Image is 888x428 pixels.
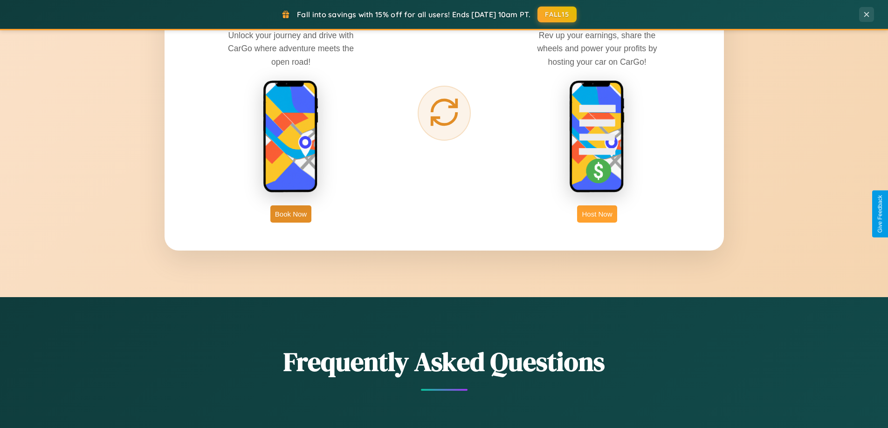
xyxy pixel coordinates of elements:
button: FALL15 [537,7,577,22]
button: Host Now [577,205,617,223]
p: Unlock your journey and drive with CarGo where adventure meets the open road! [221,29,361,68]
img: host phone [569,80,625,194]
p: Rev up your earnings, share the wheels and power your profits by hosting your car on CarGo! [527,29,667,68]
img: rent phone [263,80,319,194]
span: Fall into savings with 15% off for all users! Ends [DATE] 10am PT. [297,10,530,19]
h2: Frequently Asked Questions [165,344,724,380]
div: Give Feedback [877,195,883,233]
button: Book Now [270,205,311,223]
